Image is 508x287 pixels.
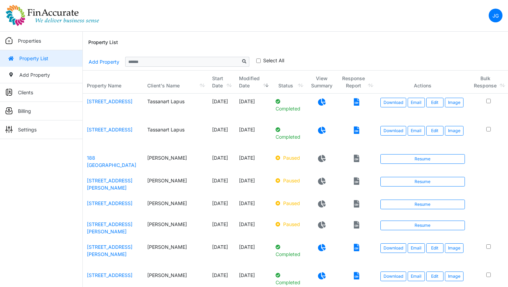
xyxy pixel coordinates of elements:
[276,272,302,286] p: Completed
[426,243,444,253] a: Edit
[235,239,272,267] td: [DATE]
[18,89,33,96] p: Clients
[380,177,465,187] a: Resume
[143,122,208,150] td: Tassanart Lapus
[208,239,235,267] td: [DATE]
[276,221,302,228] p: Paused
[445,98,464,107] button: Image
[87,244,132,257] a: [STREET_ADDRESS][PERSON_NAME]
[208,173,235,195] td: [DATE]
[87,127,132,132] a: [STREET_ADDRESS]
[276,177,302,184] p: Paused
[208,195,235,216] td: [DATE]
[235,150,272,173] td: [DATE]
[380,272,406,281] a: Download
[408,243,425,253] button: Email
[235,122,272,150] td: [DATE]
[276,154,302,161] p: Paused
[263,57,284,64] label: Select All
[208,122,235,150] td: [DATE]
[143,195,208,216] td: [PERSON_NAME]
[87,98,132,104] a: [STREET_ADDRESS]
[143,239,208,267] td: [PERSON_NAME]
[276,98,302,112] p: Completed
[235,94,272,122] td: [DATE]
[143,216,208,239] td: [PERSON_NAME]
[87,272,132,278] a: [STREET_ADDRESS]
[445,126,464,136] button: Image
[6,89,12,96] img: sidemenu_client.png
[6,4,99,26] img: spp logo
[380,126,406,136] a: Download
[87,200,132,206] a: [STREET_ADDRESS]
[276,243,302,258] p: Completed
[83,71,143,94] th: Property Name: activate to sort column ascending
[235,195,272,216] td: [DATE]
[87,178,132,191] a: [STREET_ADDRESS][PERSON_NAME]
[408,98,425,107] button: Email
[380,221,465,230] a: Resume
[208,150,235,173] td: [DATE]
[445,272,464,281] button: Image
[235,173,272,195] td: [DATE]
[408,272,425,281] button: Email
[426,272,444,281] a: Edit
[18,126,37,133] p: Settings
[88,40,118,45] h6: Property List
[445,243,464,253] button: Image
[380,98,406,107] a: Download
[6,126,12,133] img: sidemenu_settings.png
[271,71,306,94] th: Status: activate to sort column ascending
[380,200,465,209] a: Resume
[208,94,235,122] td: [DATE]
[380,243,406,253] a: Download
[306,71,337,94] th: View Summary
[276,200,302,207] p: Paused
[87,155,136,168] a: 188 [GEOGRAPHIC_DATA]
[426,126,444,136] a: Edit
[376,71,469,94] th: Actions
[235,71,272,94] th: Modified Date: activate to sort column ascending
[208,216,235,239] td: [DATE]
[143,173,208,195] td: [PERSON_NAME]
[337,71,376,94] th: Response Report: activate to sort column ascending
[492,12,499,19] p: JG
[276,126,302,140] p: Completed
[6,107,12,114] img: sidemenu_billing.png
[380,154,465,164] a: Resume
[6,37,12,44] img: sidemenu_properties.png
[489,9,502,22] a: JG
[143,71,208,94] th: Client's Name: activate to sort column ascending
[87,221,132,234] a: [STREET_ADDRESS][PERSON_NAME]
[143,150,208,173] td: [PERSON_NAME]
[426,98,444,107] a: Edit
[18,107,31,115] p: Billing
[125,57,240,66] input: Sizing example input
[208,71,235,94] th: Start Date: activate to sort column ascending
[408,126,425,136] button: Email
[235,216,272,239] td: [DATE]
[143,94,208,122] td: Tassanart Lapus
[469,71,508,94] th: Bulk Response: activate to sort column ascending
[88,56,120,68] a: Add Property
[18,37,41,44] p: Properties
